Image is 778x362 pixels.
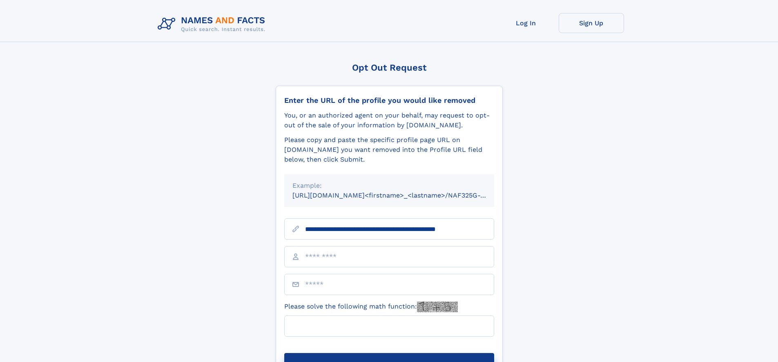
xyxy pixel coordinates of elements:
[284,135,494,164] div: Please copy and paste the specific profile page URL on [DOMAIN_NAME] you want removed into the Pr...
[154,13,272,35] img: Logo Names and Facts
[559,13,624,33] a: Sign Up
[284,96,494,105] div: Enter the URL of the profile you would like removed
[292,181,486,191] div: Example:
[284,302,458,312] label: Please solve the following math function:
[276,62,503,73] div: Opt Out Request
[284,111,494,130] div: You, or an authorized agent on your behalf, may request to opt-out of the sale of your informatio...
[493,13,559,33] a: Log In
[292,191,510,199] small: [URL][DOMAIN_NAME]<firstname>_<lastname>/NAF325G-xxxxxxxx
